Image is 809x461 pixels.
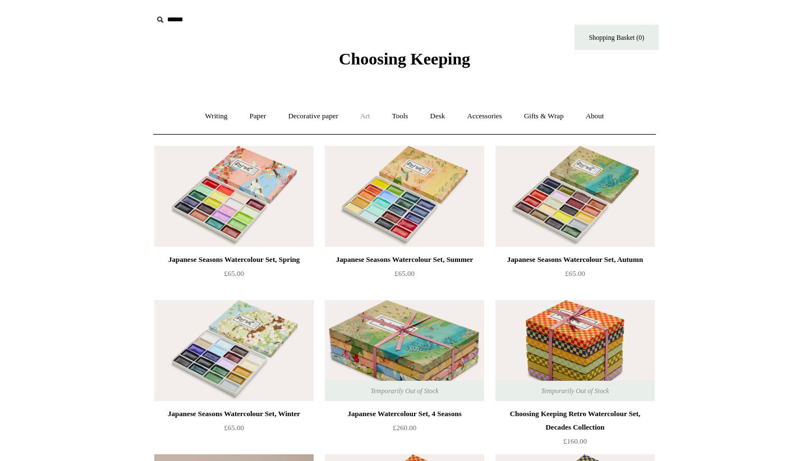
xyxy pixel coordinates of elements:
img: Japanese Watercolour Set, 4 Seasons [325,300,484,401]
a: Desk [420,102,456,131]
a: Japanese Seasons Watercolour Set, Summer Japanese Seasons Watercolour Set, Summer [325,146,484,247]
div: Japanese Seasons Watercolour Set, Spring [157,253,311,266]
a: Decorative paper [278,102,348,131]
span: £160.00 [563,437,587,445]
a: Tools [382,102,419,131]
img: Japanese Seasons Watercolour Set, Spring [154,146,314,247]
a: Choosing Keeping Retro Watercolour Set, Decades Collection Choosing Keeping Retro Watercolour Set... [495,300,655,401]
div: Japanese Watercolour Set, 4 Seasons [328,407,481,421]
a: Japanese Seasons Watercolour Set, Winter £65.00 [154,407,314,453]
div: Japanese Seasons Watercolour Set, Winter [157,407,311,421]
a: Choosing Keeping [339,58,470,66]
a: Choosing Keeping Retro Watercolour Set, Decades Collection £160.00 [495,407,655,453]
a: Japanese Seasons Watercolour Set, Autumn £65.00 [495,253,655,299]
a: Japanese Seasons Watercolour Set, Winter Japanese Seasons Watercolour Set, Winter [154,300,314,401]
a: Japanese Watercolour Set, 4 Seasons £260.00 [325,407,484,453]
a: Paper [240,102,277,131]
a: Japanese Seasons Watercolour Set, Spring Japanese Seasons Watercolour Set, Spring [154,146,314,247]
a: Japanese Watercolour Set, 4 Seasons Japanese Watercolour Set, 4 Seasons Temporarily Out of Stock [325,300,484,401]
a: Shopping Basket (0) [574,25,659,50]
a: Accessories [457,102,512,131]
a: Japanese Seasons Watercolour Set, Summer £65.00 [325,253,484,299]
span: £65.00 [224,269,244,278]
span: £65.00 [224,423,244,432]
span: Temporarily Out of Stock [530,381,620,401]
img: Japanese Seasons Watercolour Set, Summer [325,146,484,247]
img: Japanese Seasons Watercolour Set, Autumn [495,146,655,247]
a: Japanese Seasons Watercolour Set, Autumn Japanese Seasons Watercolour Set, Autumn [495,146,655,247]
span: £260.00 [393,423,416,432]
img: Choosing Keeping Retro Watercolour Set, Decades Collection [495,300,655,401]
div: Japanese Seasons Watercolour Set, Autumn [498,253,652,266]
div: Japanese Seasons Watercolour Set, Summer [328,253,481,266]
span: £65.00 [394,269,415,278]
a: Writing [195,102,238,131]
a: Gifts & Wrap [514,102,574,131]
span: Temporarily Out of Stock [359,381,449,401]
a: About [576,102,614,131]
a: Art [350,102,380,131]
span: £65.00 [565,269,585,278]
div: Choosing Keeping Retro Watercolour Set, Decades Collection [498,407,652,434]
a: Japanese Seasons Watercolour Set, Spring £65.00 [154,253,314,299]
span: Choosing Keeping [339,49,470,68]
img: Japanese Seasons Watercolour Set, Winter [154,300,314,401]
